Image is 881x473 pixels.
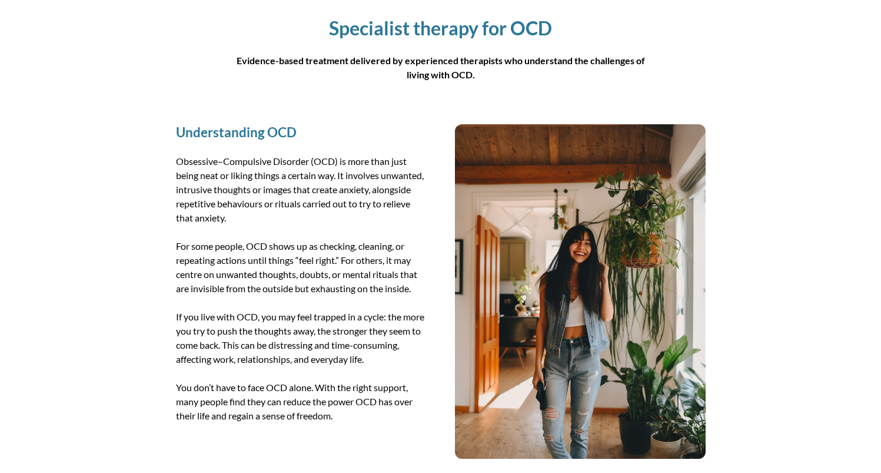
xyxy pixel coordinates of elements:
[176,239,427,296] p: For some people, OCD shows up as checking, cleaning, or repeating actions until things “feel righ...
[176,310,427,366] p: If you live with OCD, you may feel trapped in a cycle: the more you try to push the thoughts away...
[176,124,427,140] h2: Understanding OCD
[235,16,647,39] h1: Specialist therapy for OCD
[455,124,706,459] img: Cheerful woman
[176,154,427,225] p: Obsessive–Compulsive Disorder (OCD) is more than just being neat or liking things a certain way. ...
[176,381,427,423] p: You don’t have to face OCD alone. With the right support, many people find they can reduce the po...
[237,55,645,80] strong: Evidence-based treatment delivered by experienced therapists who understand the challenges of liv...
